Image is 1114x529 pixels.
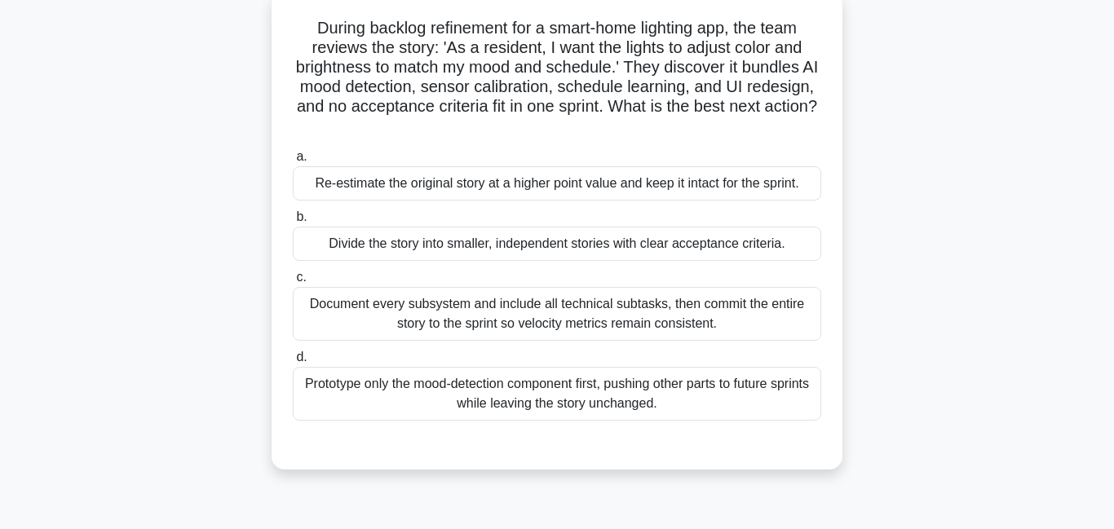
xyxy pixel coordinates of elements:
span: c. [296,270,306,284]
div: Re-estimate the original story at a higher point value and keep it intact for the sprint. [293,166,821,201]
div: Prototype only the mood-detection component first, pushing other parts to future sprints while le... [293,367,821,421]
span: b. [296,209,307,223]
span: a. [296,149,307,163]
div: Document every subsystem and include all technical subtasks, then commit the entire story to the ... [293,287,821,341]
div: Divide the story into smaller, independent stories with clear acceptance criteria. [293,227,821,261]
h5: During backlog refinement for a smart-home lighting app, the team reviews the story: 'As a reside... [291,18,823,137]
span: d. [296,350,307,364]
